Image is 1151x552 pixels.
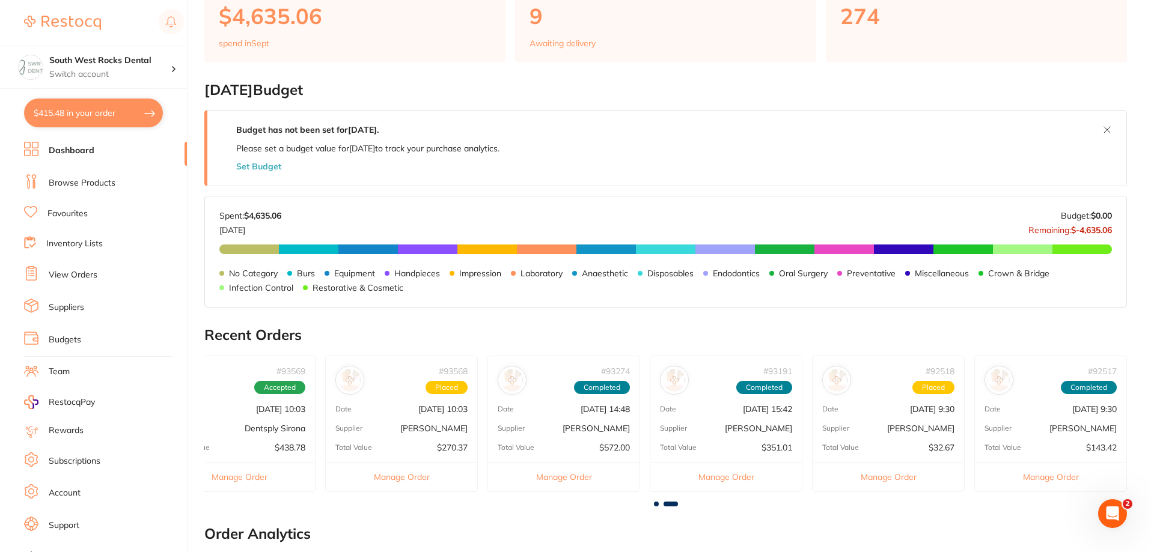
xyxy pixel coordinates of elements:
p: [PERSON_NAME] [563,423,630,433]
p: Total Value [660,443,697,452]
h2: Order Analytics [204,526,1127,542]
p: No Category [229,268,278,278]
p: Date [335,405,352,413]
p: Total Value [335,443,372,452]
h4: South West Rocks Dental [49,55,171,67]
p: $351.01 [762,443,792,452]
img: Henry Schein Halas [663,369,686,392]
a: Suppliers [49,302,84,314]
p: Anaesthetic [582,268,628,278]
a: Team [49,366,70,378]
a: Restocq Logo [24,9,101,37]
p: [DATE] 9:30 [910,404,954,414]
a: Support [49,520,79,532]
p: Infection Control [229,283,293,293]
p: [DATE] 9:30 [1072,404,1117,414]
a: Browse Products [49,177,115,189]
span: Completed [736,381,792,394]
p: Total Value [498,443,534,452]
p: 9 [530,4,802,28]
span: Completed [1061,381,1117,394]
img: Adam Dental [338,369,361,392]
p: [DATE] [219,220,281,235]
p: # 93568 [439,366,468,376]
strong: $0.00 [1091,210,1112,221]
p: Date [498,405,514,413]
p: Supplier [335,424,362,432]
a: Inventory Lists [46,238,103,250]
p: [PERSON_NAME] [725,423,792,433]
span: Placed [912,381,954,394]
strong: $4,635.06 [244,210,281,221]
p: Supplier [498,424,525,432]
p: $270.37 [437,443,468,452]
p: $572.00 [599,443,630,452]
p: Remaining: [1028,220,1112,235]
p: $438.78 [275,443,305,452]
a: RestocqPay [24,395,95,409]
p: Supplier [822,424,849,432]
p: Restorative & Cosmetic [313,283,403,293]
iframe: Intercom live chat [1098,499,1127,528]
p: # 92517 [1088,366,1117,376]
h2: Recent Orders [204,327,1127,344]
p: $32.67 [929,443,954,452]
button: Manage Order [163,462,315,491]
p: # 92518 [926,366,954,376]
a: Account [49,487,81,499]
span: Completed [574,381,630,394]
p: 274 [840,4,1113,28]
a: Favourites [47,208,88,220]
p: Endodontics [713,268,760,278]
p: Awaiting delivery [530,38,596,48]
p: Supplier [985,424,1012,432]
a: Budgets [49,334,81,346]
button: $415.48 in your order [24,99,163,127]
strong: Budget has not been set for [DATE] . [236,124,379,135]
img: Henry Schein Halas [501,369,524,392]
p: Date [660,405,676,413]
p: [PERSON_NAME] [400,423,468,433]
p: Total Value [985,443,1021,452]
p: Equipment [334,268,375,278]
a: Rewards [49,425,84,437]
button: Manage Order [650,462,802,491]
p: Dentsply Sirona [245,423,305,433]
p: [DATE] 15:42 [743,404,792,414]
p: [PERSON_NAME] [1049,423,1117,433]
p: Miscellaneous [915,268,969,278]
p: Date [822,405,838,413]
img: Adam Dental [988,369,1010,392]
button: Manage Order [488,462,640,491]
img: Adam Dental [825,369,848,392]
p: Oral Surgery [779,268,828,278]
a: Dashboard [49,145,94,157]
p: [DATE] 10:03 [418,404,468,414]
p: Disposables [647,268,694,278]
p: spend in Sept [219,38,269,48]
p: [DATE] 10:03 [256,404,305,414]
p: Please set a budget value for [DATE] to track your purchase analytics. [236,144,499,153]
a: View Orders [49,269,97,281]
p: Total Value [822,443,859,452]
p: Date [985,405,1001,413]
p: # 93191 [763,366,792,376]
p: Switch account [49,68,171,80]
p: Handpieces [394,268,440,278]
p: Laboratory [521,268,563,278]
p: Crown & Bridge [988,268,1049,278]
strong: $-4,635.06 [1071,225,1112,235]
p: # 93569 [276,366,305,376]
p: $4,635.06 [219,4,491,28]
p: [DATE] 14:48 [581,404,630,414]
h2: [DATE] Budget [204,82,1127,99]
span: 2 [1123,499,1132,509]
p: # 93274 [601,366,630,376]
p: $143.42 [1086,443,1117,452]
p: Impression [459,268,501,278]
button: Manage Order [975,462,1126,491]
span: Placed [426,381,468,394]
img: South West Rocks Dental [19,55,43,79]
a: Subscriptions [49,455,100,467]
p: Preventative [847,268,896,278]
